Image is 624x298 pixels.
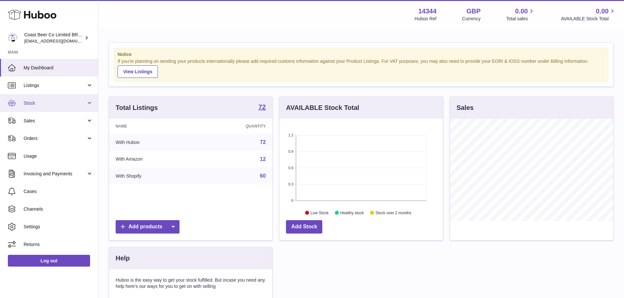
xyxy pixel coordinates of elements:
td: With Shopify [109,167,199,184]
text: Stock over 2 months [376,210,411,215]
h3: Total Listings [116,103,158,112]
img: internalAdmin-14344@internal.huboo.com [8,33,18,43]
a: 72 [260,139,266,145]
span: Settings [24,224,93,230]
td: With Huboo [109,134,199,151]
div: Currency [462,16,481,22]
text: 1.2 [289,133,293,137]
strong: 72 [258,104,266,110]
span: 0.00 [596,7,609,16]
a: 0.00 AVAILABLE Stock Total [561,7,616,22]
a: 12 [260,156,266,162]
a: Add products [116,220,180,234]
th: Name [109,119,199,134]
span: Usage [24,153,93,159]
span: Orders [24,135,86,142]
td: With Amazon [109,151,199,168]
text: Healthy stock [340,210,364,215]
span: Returns [24,241,93,248]
h3: AVAILABLE Stock Total [286,103,359,112]
strong: 14344 [418,7,437,16]
h3: Sales [457,103,474,112]
a: 0.00 Total sales [506,7,535,22]
span: Sales [24,118,86,124]
span: Cases [24,188,93,195]
span: Invoicing and Payments [24,171,86,177]
a: Log out [8,255,90,267]
text: 0.6 [289,166,293,170]
th: Quantity [199,119,273,134]
span: [EMAIL_ADDRESS][DOMAIN_NAME] [24,38,96,44]
span: Total sales [506,16,535,22]
span: Listings [24,82,86,89]
a: View Listings [118,65,158,78]
text: Low Stock [311,210,329,215]
a: 72 [258,104,266,112]
text: 0.9 [289,149,293,153]
div: If you're planning on sending your products internationally please add required customs informati... [118,58,605,78]
text: 0 [292,199,293,202]
span: AVAILABLE Stock Total [561,16,616,22]
text: 0.3 [289,182,293,186]
span: Stock [24,100,86,106]
span: 0.00 [515,7,528,16]
strong: Notice [118,51,605,58]
span: My Dashboard [24,65,93,71]
strong: GBP [466,7,481,16]
div: Coast Beer Co Limited BRULO [24,32,83,44]
p: Huboo is the easy way to get your stock fulfilled. But incase you need any help here's our ways f... [116,277,266,289]
a: 60 [260,173,266,179]
a: Add Stock [286,220,322,234]
span: Channels [24,206,93,212]
div: Huboo Ref [415,16,437,22]
h3: Help [116,254,130,263]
